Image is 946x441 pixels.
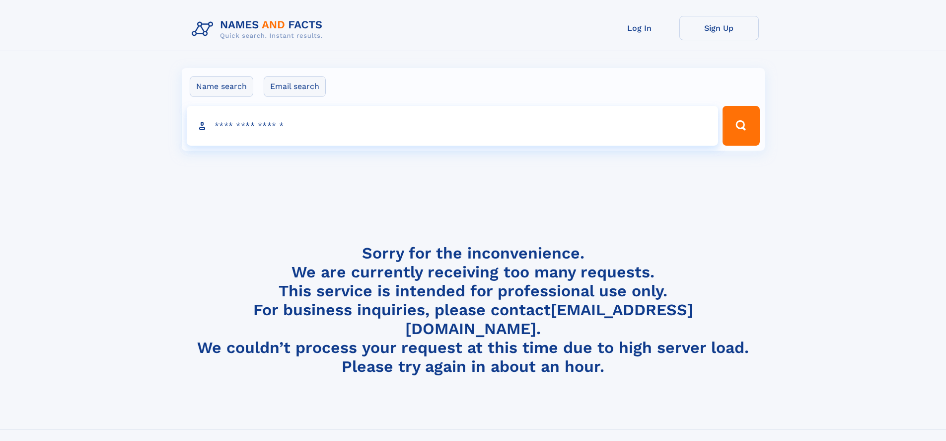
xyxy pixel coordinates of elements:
[188,244,759,376] h4: Sorry for the inconvenience. We are currently receiving too many requests. This service is intend...
[405,300,693,338] a: [EMAIL_ADDRESS][DOMAIN_NAME]
[679,16,759,40] a: Sign Up
[190,76,253,97] label: Name search
[723,106,759,146] button: Search Button
[600,16,679,40] a: Log In
[188,16,331,43] img: Logo Names and Facts
[264,76,326,97] label: Email search
[187,106,719,146] input: search input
